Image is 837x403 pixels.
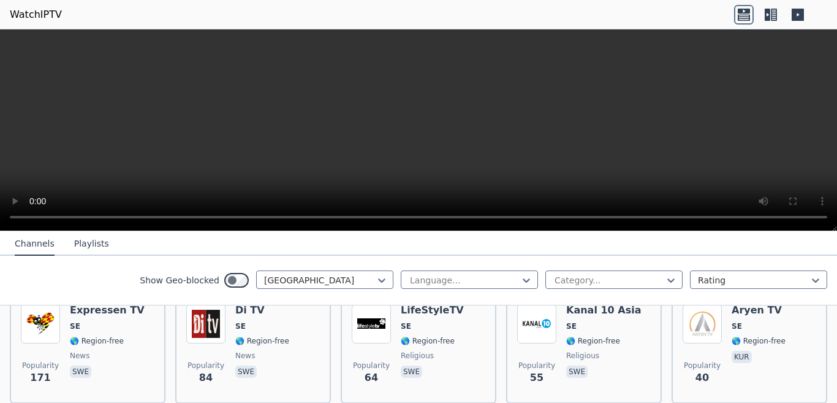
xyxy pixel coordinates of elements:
img: Di TV [186,304,225,344]
span: 🌎 Region-free [70,336,124,346]
label: Show Geo-blocked [140,274,219,286]
button: Channels [15,232,55,256]
p: swe [235,366,257,378]
span: SE [566,321,577,331]
span: religious [401,351,434,361]
img: Kanal 10 Asia [517,304,556,344]
h6: Expressen TV [70,304,145,317]
span: SE [235,321,246,331]
a: WatchIPTV [10,7,62,22]
span: 64 [365,370,378,385]
span: Popularity [353,361,390,370]
img: Aryen TV [683,304,722,344]
h6: Kanal 10 Asia [566,304,641,317]
img: LifeStyleTV [352,304,391,344]
span: Popularity [684,361,721,370]
span: 84 [199,370,213,385]
span: 🌎 Region-free [235,336,289,346]
span: 171 [30,370,50,385]
span: SE [732,321,742,331]
span: 40 [695,370,709,385]
img: Expressen TV [21,304,60,344]
span: Popularity [187,361,224,370]
span: 🌎 Region-free [566,336,620,346]
span: SE [401,321,411,331]
h6: Aryen TV [732,304,786,317]
p: kur [732,351,752,363]
span: 55 [530,370,543,385]
p: swe [401,366,422,378]
span: Popularity [518,361,555,370]
h6: Di TV [235,304,289,317]
span: religious [566,351,599,361]
span: 🌎 Region-free [732,336,786,346]
button: Playlists [74,232,109,256]
span: 🌎 Region-free [401,336,455,346]
h6: LifeStyleTV [401,304,464,317]
span: news [70,351,89,361]
span: SE [70,321,80,331]
span: news [235,351,255,361]
p: swe [566,366,588,378]
span: Popularity [22,361,59,370]
p: swe [70,366,91,378]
